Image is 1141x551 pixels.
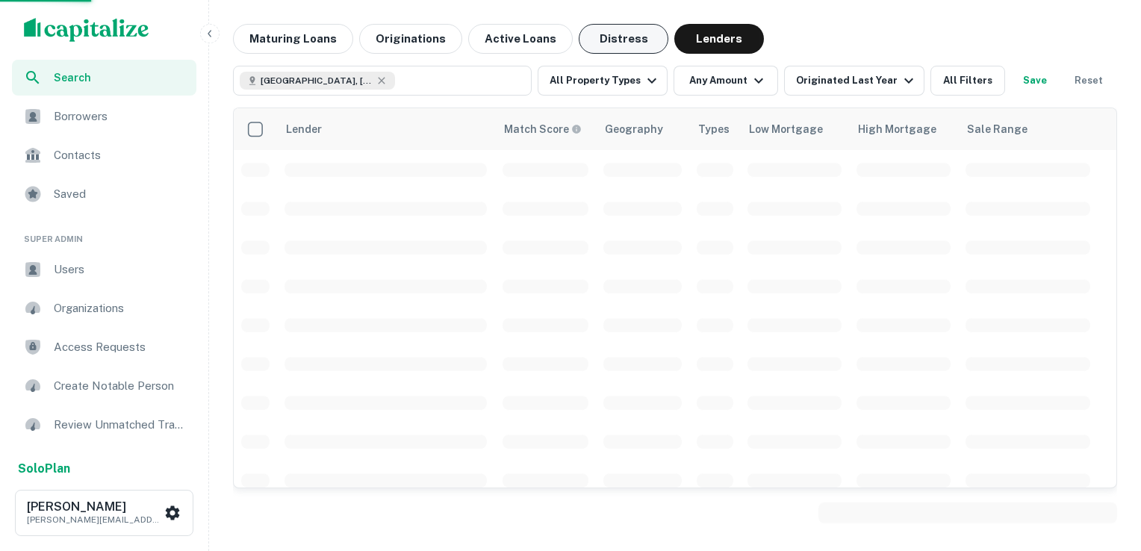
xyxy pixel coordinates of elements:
div: Sale Range [967,120,1027,138]
div: Geography [605,120,663,138]
button: [PERSON_NAME][PERSON_NAME][EMAIL_ADDRESS][PERSON_NAME][DOMAIN_NAME] [15,490,193,536]
a: Review LTV Flagged Transactions [12,446,196,482]
a: Borrowers [12,99,196,134]
button: Distress [579,24,668,54]
button: [GEOGRAPHIC_DATA], [GEOGRAPHIC_DATA], [GEOGRAPHIC_DATA] [233,66,532,96]
div: High Mortgage [858,120,936,138]
th: Sale Range [958,108,1098,150]
a: Create Notable Person [12,368,196,404]
span: Review Unmatched Transactions [54,416,187,434]
button: Reset [1065,66,1113,96]
span: [GEOGRAPHIC_DATA], [GEOGRAPHIC_DATA], [GEOGRAPHIC_DATA] [261,74,373,87]
div: Capitalize uses an advanced AI algorithm to match your search with the best lender. The match sco... [504,121,582,137]
th: Lender [277,108,494,150]
th: Low Mortgage [740,108,849,150]
span: Saved [54,185,187,203]
div: Lender [286,120,322,138]
span: Search [54,69,187,86]
button: Originations [359,24,462,54]
span: Organizations [54,299,187,317]
button: Maturing Loans [233,24,353,54]
h6: Match Score [504,121,579,137]
div: Low Mortgage [749,120,823,138]
div: Types [698,120,730,138]
span: Borrowers [54,108,187,125]
a: Access Requests [12,329,196,365]
th: Capitalize uses an advanced AI algorithm to match your search with the best lender. The match sco... [495,108,596,150]
a: Saved [12,176,196,212]
a: Organizations [12,290,196,326]
a: Review Unmatched Transactions [12,407,196,443]
a: SoloPlan [18,460,70,478]
button: Save your search to get updates of matches that match your search criteria. [1011,66,1059,96]
p: [PERSON_NAME][EMAIL_ADDRESS][PERSON_NAME][DOMAIN_NAME] [27,513,161,526]
strong: Solo Plan [18,461,70,476]
span: Create Notable Person [54,377,187,395]
span: Access Requests [54,338,187,356]
button: All Filters [930,66,1005,96]
li: Super Admin [12,215,196,252]
iframe: Chat Widget [1066,432,1141,503]
span: Contacts [54,146,187,164]
h6: [PERSON_NAME] [27,501,161,513]
button: Lenders [674,24,764,54]
a: Contacts [12,137,196,173]
img: capitalize-logo.png [24,18,149,42]
button: Originated Last Year [784,66,924,96]
span: Users [54,261,187,278]
th: Geography [596,108,689,150]
a: Users [12,252,196,287]
button: All Property Types [538,66,668,96]
button: Any Amount [674,66,778,96]
a: Search [12,60,196,96]
th: High Mortgage [849,108,958,150]
th: Types [689,108,741,150]
button: Active Loans [468,24,573,54]
div: Originated Last Year [796,72,918,90]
